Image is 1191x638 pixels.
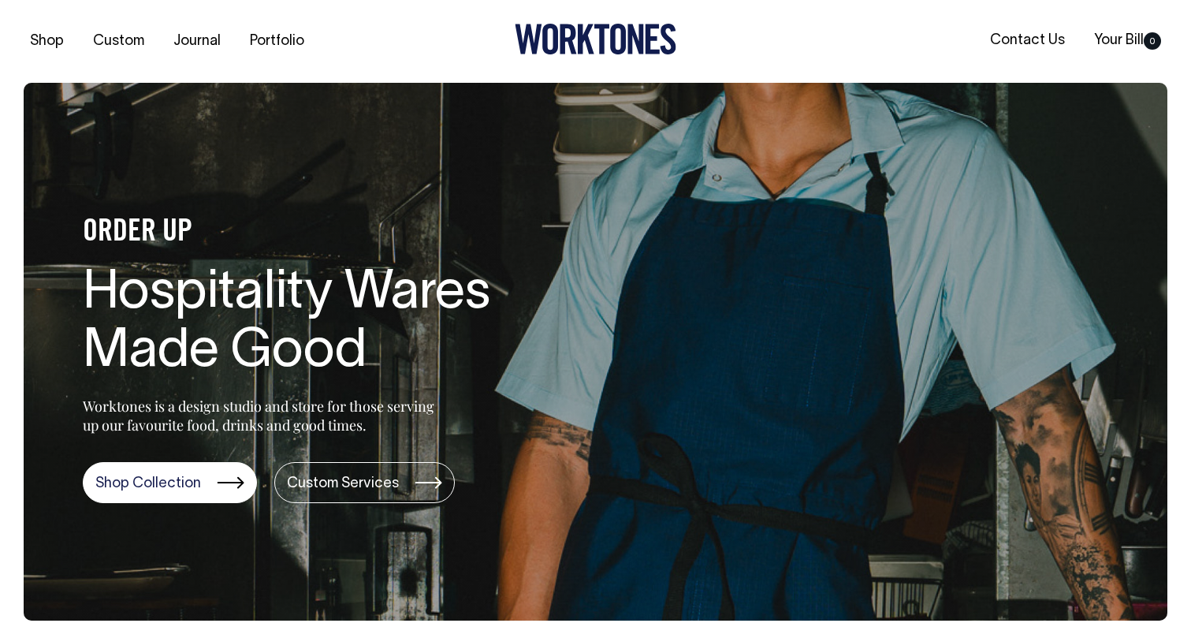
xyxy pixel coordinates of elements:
a: Shop Collection [83,462,257,503]
a: Custom [87,28,151,54]
a: Portfolio [244,28,311,54]
h1: Hospitality Wares Made Good [83,265,587,383]
h4: ORDER UP [83,216,587,249]
a: Custom Services [274,462,455,503]
a: Your Bill0 [1088,28,1167,54]
a: Shop [24,28,70,54]
a: Contact Us [984,28,1071,54]
span: 0 [1144,32,1161,50]
a: Journal [167,28,227,54]
p: Worktones is a design studio and store for those serving up our favourite food, drinks and good t... [83,397,441,435]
